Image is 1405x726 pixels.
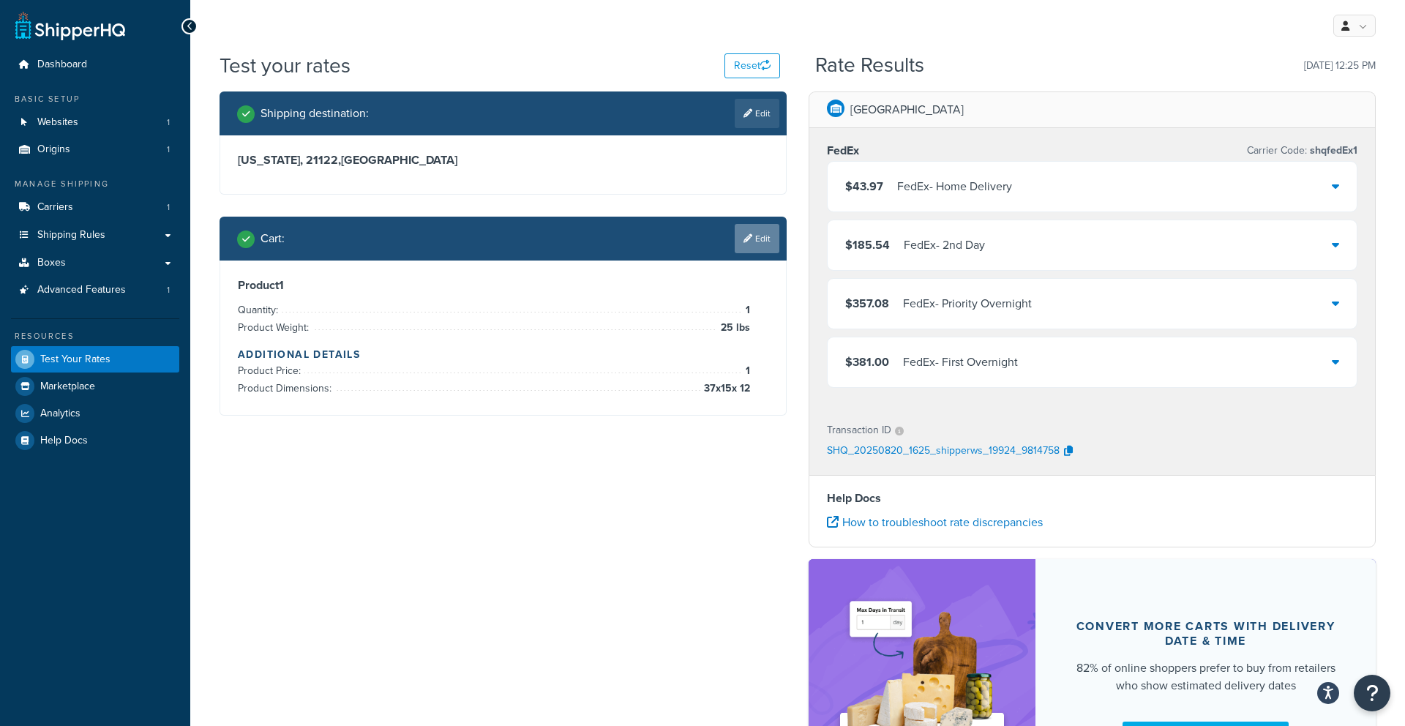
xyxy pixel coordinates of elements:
[700,380,750,397] span: 37 x 15 x 12
[735,224,779,253] a: Edit
[11,51,179,78] a: Dashboard
[11,330,179,343] div: Resources
[37,116,78,129] span: Websites
[11,400,179,427] a: Analytics
[717,319,750,337] span: 25 lbs
[40,353,110,366] span: Test Your Rates
[827,514,1043,531] a: How to troubleshoot rate discrepancies
[11,222,179,249] a: Shipping Rules
[11,194,179,221] li: Carriers
[238,320,312,335] span: Product Weight:
[897,176,1012,197] div: FedEx - Home Delivery
[238,347,768,362] h4: Additional Details
[167,201,170,214] span: 1
[261,107,369,120] h2: Shipping destination :
[742,302,750,319] span: 1
[11,109,179,136] li: Websites
[238,363,304,378] span: Product Price:
[40,408,80,420] span: Analytics
[220,51,351,80] h1: Test your rates
[742,362,750,380] span: 1
[11,250,179,277] a: Boxes
[37,143,70,156] span: Origins
[11,373,179,400] a: Marketplace
[827,420,891,441] p: Transaction ID
[11,194,179,221] a: Carriers1
[724,53,780,78] button: Reset
[827,441,1060,463] p: SHQ_20250820_1625_shipperws_19924_9814758
[167,116,170,129] span: 1
[11,136,179,163] a: Origins1
[11,178,179,190] div: Manage Shipping
[815,54,924,77] h2: Rate Results
[845,295,889,312] span: $357.08
[37,257,66,269] span: Boxes
[1304,56,1376,76] p: [DATE] 12:25 PM
[37,284,126,296] span: Advanced Features
[850,100,964,120] p: [GEOGRAPHIC_DATA]
[261,232,285,245] h2: Cart :
[37,59,87,71] span: Dashboard
[37,201,73,214] span: Carriers
[238,302,282,318] span: Quantity:
[11,93,179,105] div: Basic Setup
[11,136,179,163] li: Origins
[845,178,883,195] span: $43.97
[167,284,170,296] span: 1
[827,143,859,158] h3: FedEx
[167,143,170,156] span: 1
[37,229,105,242] span: Shipping Rules
[238,381,335,396] span: Product Dimensions:
[903,352,1018,373] div: FedEx - First Overnight
[1354,675,1390,711] button: Open Resource Center
[11,346,179,373] a: Test Your Rates
[11,427,179,454] a: Help Docs
[11,277,179,304] li: Advanced Features
[1307,143,1357,158] span: shqfedEx1
[1247,141,1357,161] p: Carrier Code:
[11,277,179,304] a: Advanced Features1
[11,109,179,136] a: Websites1
[238,153,768,168] h3: [US_STATE], 21122 , [GEOGRAPHIC_DATA]
[1071,619,1341,648] div: Convert more carts with delivery date & time
[1071,659,1341,695] div: 82% of online shoppers prefer to buy from retailers who show estimated delivery dates
[40,435,88,447] span: Help Docs
[904,235,985,255] div: FedEx - 2nd Day
[827,490,1357,507] h4: Help Docs
[735,99,779,128] a: Edit
[903,293,1032,314] div: FedEx - Priority Overnight
[845,236,890,253] span: $185.54
[845,353,889,370] span: $381.00
[238,278,768,293] h3: Product 1
[40,381,95,393] span: Marketplace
